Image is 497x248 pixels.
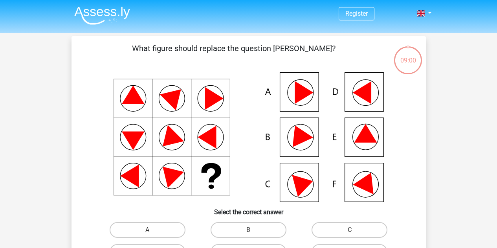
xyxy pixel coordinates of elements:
h6: Select the correct answer [84,202,413,216]
a: Register [345,10,368,17]
div: 09:00 [393,46,423,65]
img: Assessly [74,6,130,25]
label: B [211,222,286,238]
p: What figure should replace the question [PERSON_NAME]? [84,42,384,66]
label: C [312,222,387,238]
label: A [110,222,185,238]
